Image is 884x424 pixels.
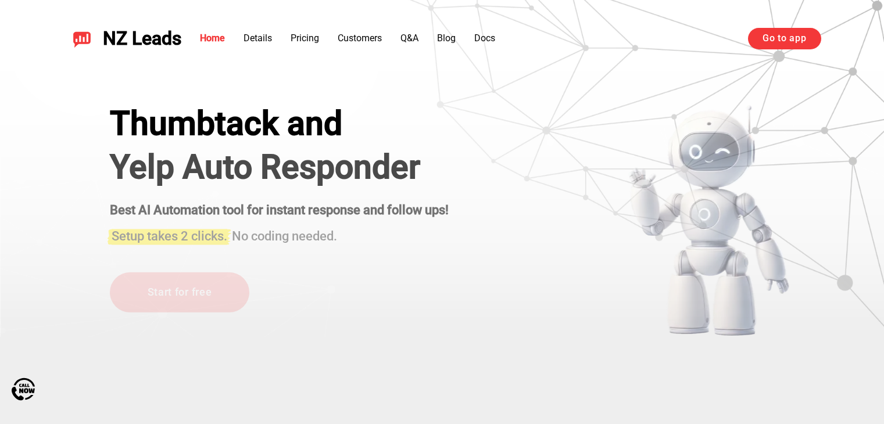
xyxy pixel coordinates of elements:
[474,33,495,44] a: Docs
[338,33,382,44] a: Customers
[110,105,449,143] div: Thumbtack and
[110,148,449,186] h1: Yelp Auto Responder
[112,229,227,244] span: Setup takes 2 clicks.
[244,33,272,44] a: Details
[200,33,225,44] a: Home
[12,378,35,401] img: Call Now
[291,33,319,44] a: Pricing
[400,33,418,44] a: Q&A
[110,272,249,312] a: Start for free
[437,33,456,44] a: Blog
[628,105,790,337] img: yelp bot
[103,28,181,49] span: NZ Leads
[73,29,91,48] img: NZ Leads logo
[110,222,449,246] h3: No coding needed.
[748,28,821,49] a: Go to app
[110,203,449,217] strong: Best AI Automation tool for instant response and follow ups!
